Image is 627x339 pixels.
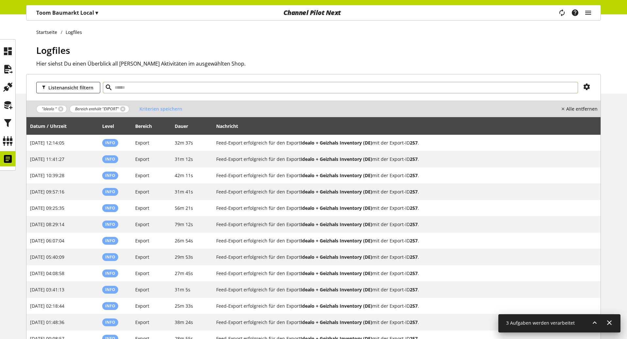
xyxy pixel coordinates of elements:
[30,238,64,244] span: [DATE] 06:07:04
[410,270,418,276] b: 257
[175,286,190,293] span: 31m 5s
[300,270,372,276] b: Idealo + Geizhals Inventory (DE)
[30,319,64,325] span: [DATE] 01:48:36
[216,302,585,309] h2: Feed-Export erfolgreich für den Export Idealo + Geizhals Inventory (DE) mit der Export-ID 257.
[300,286,372,293] b: Idealo + Geizhals Inventory (DE)
[216,119,597,132] div: Nachricht
[410,254,418,260] b: 257
[410,140,418,146] b: 257
[216,286,585,293] h2: Feed-Export erfolgreich für den Export Idealo + Geizhals Inventory (DE) mit der Export-ID 257.
[135,205,149,211] span: Export
[36,29,61,36] a: Startseite
[175,254,193,260] span: 29m 53s
[36,44,70,56] span: Logfiles
[300,140,372,146] b: Idealo + Geizhals Inventory (DE)
[300,238,372,244] b: Idealo + Geizhals Inventory (DE)
[175,319,193,325] span: 38m 24s
[105,270,115,276] span: Info
[135,172,149,178] span: Export
[105,303,115,309] span: Info
[36,60,601,68] h2: Hier siehst Du einen Überblick all [PERSON_NAME] Aktivitäten im ausgewählten Shop.
[300,221,372,227] b: Idealo + Geizhals Inventory (DE)
[300,156,372,162] b: Idealo + Geizhals Inventory (DE)
[216,254,585,260] h2: Feed-Export erfolgreich für den Export Idealo + Geizhals Inventory (DE) mit der Export-ID 257.
[216,319,585,326] h2: Feed-Export erfolgreich für den Export Idealo + Geizhals Inventory (DE) mit der Export-ID 257.
[105,189,115,194] span: Info
[135,156,149,162] span: Export
[135,221,149,227] span: Export
[410,238,418,244] b: 257
[135,189,149,195] span: Export
[105,205,115,211] span: Info
[175,140,193,146] span: 32m 37s
[95,9,98,16] span: ▾
[135,270,149,276] span: Export
[410,286,418,293] b: 257
[410,172,418,178] b: 257
[135,103,187,115] button: Kriterien speichern
[216,221,585,228] h2: Feed-Export erfolgreich für den Export Idealo + Geizhals Inventory (DE) mit der Export-ID 257.
[175,270,193,276] span: 27m 45s
[566,105,598,112] nobr: Alle entfernen
[30,270,64,276] span: [DATE] 04:08:58
[175,221,193,227] span: 79m 12s
[105,254,115,260] span: Info
[216,188,585,195] h2: Feed-Export erfolgreich für den Export Idealo + Geizhals Inventory (DE) mit der Export-ID 257.
[105,319,115,325] span: Info
[410,156,418,162] b: 257
[410,319,418,325] b: 257
[30,221,64,227] span: [DATE] 08:29:14
[410,221,418,227] b: 257
[30,205,64,211] span: [DATE] 09:25:35
[30,286,64,293] span: [DATE] 03:41:13
[36,82,100,93] button: Listenansicht filtern
[30,172,64,178] span: [DATE] 10:39:28
[30,189,64,195] span: [DATE] 09:57:16
[175,189,193,195] span: 31m 41s
[75,106,119,112] span: Bereich enthält "EXPORT"
[216,172,585,179] h2: Feed-Export erfolgreich für den Export Idealo + Geizhals Inventory (DE) mit der Export-ID 257.
[105,222,115,227] span: Info
[135,238,149,244] span: Export
[30,123,73,130] div: Datum / Uhrzeit
[410,189,418,195] b: 257
[42,106,57,112] span: "Idealo "
[300,319,372,325] b: Idealo + Geizhals Inventory (DE)
[48,84,93,91] span: Listenansicht filtern
[135,254,149,260] span: Export
[175,303,193,309] span: 25m 33s
[30,254,64,260] span: [DATE] 05:40:09
[105,140,115,146] span: Info
[135,123,158,130] div: Bereich
[30,140,64,146] span: [DATE] 12:14:05
[30,303,64,309] span: [DATE] 02:18:44
[135,303,149,309] span: Export
[102,123,121,130] div: Level
[506,320,575,326] span: 3 Aufgaben werden verarbeitet
[105,287,115,292] span: Info
[216,156,585,162] h2: Feed-Export erfolgreich für den Export Idealo + Geizhals Inventory (DE) mit der Export-ID 257.
[216,237,585,244] h2: Feed-Export erfolgreich für den Export Idealo + Geizhals Inventory (DE) mit der Export-ID 257.
[135,286,149,293] span: Export
[300,172,372,178] b: Idealo + Geizhals Inventory (DE)
[139,105,182,112] span: Kriterien speichern
[26,5,601,21] nav: main navigation
[216,270,585,277] h2: Feed-Export erfolgreich für den Export Idealo + Geizhals Inventory (DE) mit der Export-ID 257.
[175,205,193,211] span: 56m 21s
[30,156,64,162] span: [DATE] 11:41:27
[175,123,195,130] div: Dauer
[410,303,418,309] b: 257
[300,205,372,211] b: Idealo + Geizhals Inventory (DE)
[135,140,149,146] span: Export
[36,9,98,17] p: Toom Baumarkt Local
[410,205,418,211] b: 257
[175,156,193,162] span: 31m 12s
[175,172,193,178] span: 42m 11s
[216,205,585,211] h2: Feed-Export erfolgreich für den Export Idealo + Geizhals Inventory (DE) mit der Export-ID 257.
[135,319,149,325] span: Export
[216,139,585,146] h2: Feed-Export erfolgreich für den Export Idealo + Geizhals Inventory (DE) mit der Export-ID 257.
[300,254,372,260] b: Idealo + Geizhals Inventory (DE)
[300,303,372,309] b: Idealo + Geizhals Inventory (DE)
[105,238,115,243] span: Info
[105,156,115,162] span: Info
